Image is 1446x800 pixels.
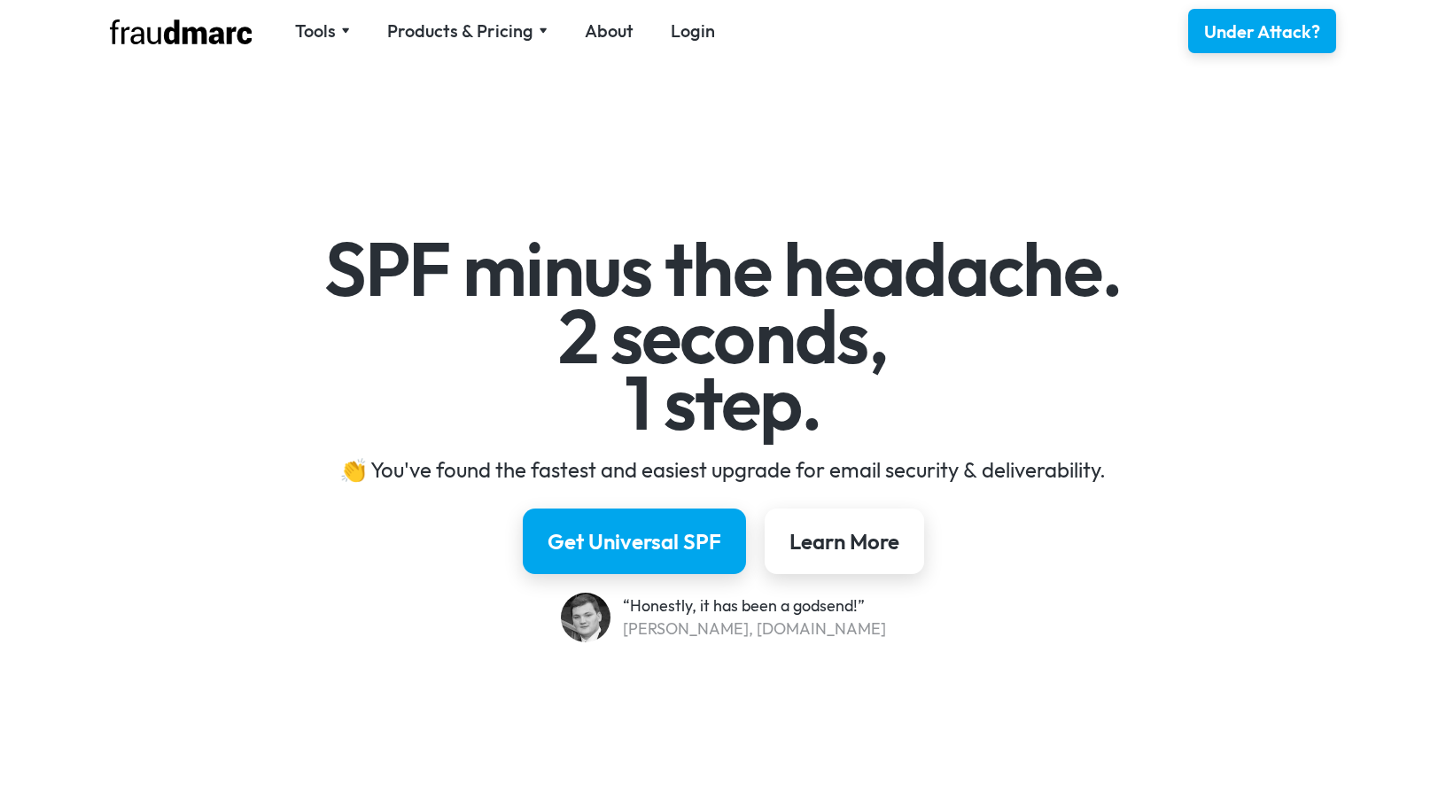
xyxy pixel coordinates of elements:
[585,19,634,43] a: About
[387,19,533,43] div: Products & Pricing
[623,594,886,617] div: “Honestly, it has been a godsend!”
[1204,19,1320,44] div: Under Attack?
[548,527,721,555] div: Get Universal SPF
[789,527,899,555] div: Learn More
[295,19,350,43] div: Tools
[1188,9,1336,53] a: Under Attack?
[523,509,746,574] a: Get Universal SPF
[295,19,336,43] div: Tools
[209,236,1238,437] h1: SPF minus the headache. 2 seconds, 1 step.
[387,19,548,43] div: Products & Pricing
[671,19,715,43] a: Login
[623,617,886,641] div: [PERSON_NAME], [DOMAIN_NAME]
[209,455,1238,484] div: 👏 You've found the fastest and easiest upgrade for email security & deliverability.
[765,509,924,574] a: Learn More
